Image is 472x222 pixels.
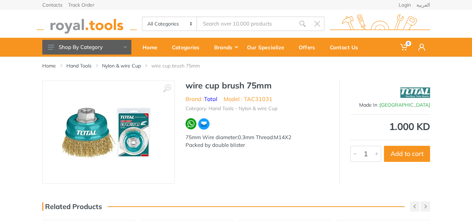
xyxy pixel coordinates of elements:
[399,2,411,7] a: Login
[242,40,294,55] div: Our Specialize
[406,41,411,46] span: 0
[143,17,197,30] select: Category
[186,118,197,129] img: wa.webp
[350,101,430,109] div: Made In :
[138,40,167,55] div: Home
[60,88,157,176] img: Royal Tools - wire cup brush 75mm
[186,105,277,112] li: Category: Hand Tools - Nylon & wire Cup
[102,62,141,69] a: Nylon & wire Cup
[42,2,63,7] a: Contacts
[151,62,210,69] li: wire cup brush 75mm
[42,40,131,55] button: Shop By Category
[294,40,325,55] div: Offers
[209,40,242,55] div: Brands
[167,40,209,55] div: Categories
[224,95,273,103] li: Model : TAC31031
[416,2,430,7] a: العربية
[350,122,430,131] div: 1.000 KD
[42,202,102,211] h3: Related Products
[68,2,94,7] a: Track Order
[325,38,368,57] a: Contact Us
[294,38,325,57] a: Offers
[42,62,430,69] nav: breadcrumb
[197,16,295,31] input: Site search
[380,102,430,108] span: [GEOGRAPHIC_DATA]
[186,95,217,103] li: Brand :
[330,14,430,34] img: royal.tools Logo
[186,134,329,149] div: 75mm Wire diameter:0.3mm Thread:M14X2 Packed by double blister
[204,95,217,102] a: Total
[395,38,413,57] a: 0
[242,38,294,57] a: Our Specialize
[198,118,210,130] img: ma.webp
[42,62,56,69] a: Home
[138,38,167,57] a: Home
[325,40,368,55] div: Contact Us
[37,14,137,34] img: royal.tools Logo
[400,84,430,101] img: Total
[186,80,329,91] h1: wire cup brush 75mm
[167,38,209,57] a: Categories
[384,146,430,162] button: Add to cart
[66,62,92,69] a: Hand Tools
